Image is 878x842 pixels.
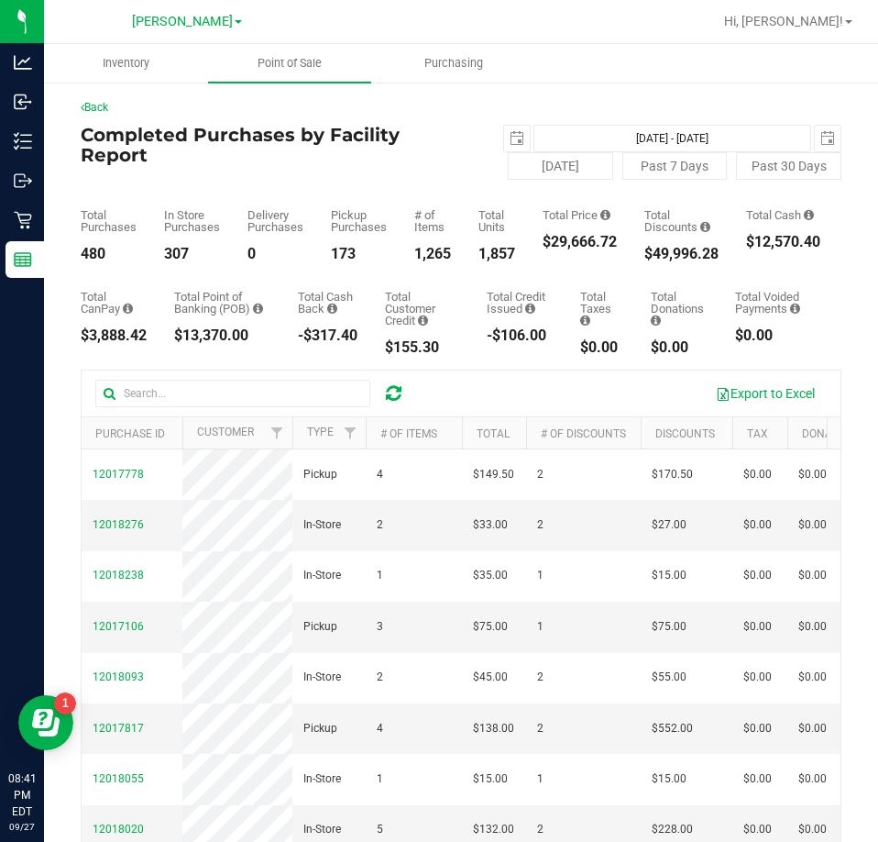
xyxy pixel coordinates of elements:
[798,720,827,737] span: $0.00
[377,466,383,483] span: 4
[81,125,461,165] h4: Completed Purchases by Facility Report
[724,14,843,28] span: Hi, [PERSON_NAME]!
[802,427,856,440] a: Donation
[247,209,303,233] div: Delivery Purchases
[537,567,543,584] span: 1
[543,209,617,221] div: Total Price
[81,247,137,261] div: 480
[377,821,383,838] span: 5
[473,669,508,686] span: $45.00
[580,291,623,327] div: Total Taxes
[54,692,76,715] iframe: Resource center unread badge
[473,516,508,534] span: $33.00
[743,720,772,737] span: $0.00
[487,291,553,315] div: Total Credit Issued
[652,720,693,737] span: $552.00
[14,250,32,269] inline-svg: Reports
[644,247,719,261] div: $49,996.28
[644,209,719,233] div: Total Discounts
[331,247,387,261] div: 173
[95,427,165,440] a: Purchase ID
[385,291,459,327] div: Total Customer Credit
[93,620,144,633] span: 12017106
[743,516,772,534] span: $0.00
[541,427,626,440] a: # of Discounts
[262,417,292,449] a: Filter
[473,618,508,636] span: $75.00
[537,720,543,737] span: 2
[371,44,535,83] a: Purchasing
[377,720,383,737] span: 4
[790,303,800,315] i: Sum of all voided payment transaction amounts, excluding tips and transaction fees, for all purch...
[735,328,814,343] div: $0.00
[537,821,543,838] span: 2
[44,44,208,83] a: Inventory
[81,328,147,343] div: $3,888.42
[600,209,610,221] i: Sum of the total prices of all purchases in the date range.
[380,427,437,440] a: # of Items
[652,770,686,788] span: $15.00
[537,770,543,788] span: 1
[95,380,370,407] input: Search...
[746,209,820,221] div: Total Cash
[377,669,383,686] span: 2
[580,315,590,327] i: Sum of the total taxes for all purchases in the date range.
[473,770,508,788] span: $15.00
[487,328,553,343] div: -$106.00
[473,466,514,483] span: $149.50
[8,770,36,820] p: 08:41 PM EDT
[414,247,451,261] div: 1,265
[652,618,686,636] span: $75.00
[303,567,341,584] span: In-Store
[537,669,543,686] span: 2
[735,291,814,315] div: Total Voided Payments
[303,720,337,737] span: Pickup
[743,618,772,636] span: $0.00
[655,427,715,440] a: Discounts
[746,235,820,249] div: $12,570.40
[81,209,137,233] div: Total Purchases
[164,209,220,233] div: In Store Purchases
[78,55,174,72] span: Inventory
[504,126,530,151] span: select
[377,567,383,584] span: 1
[747,427,768,440] a: Tax
[303,821,341,838] span: In-Store
[298,291,357,315] div: Total Cash Back
[93,722,144,735] span: 12017817
[307,426,334,438] a: Type
[197,426,254,438] a: Customer
[93,518,144,531] span: 12018276
[651,315,661,327] i: Sum of all round-up-to-next-dollar total price adjustments for all purchases in the date range.
[580,340,623,355] div: $0.00
[418,315,428,327] i: Sum of the successful, non-voided payments using account credit for all purchases in the date range.
[652,516,686,534] span: $27.00
[543,235,617,249] div: $29,666.72
[473,567,508,584] span: $35.00
[478,209,515,233] div: Total Units
[8,820,36,834] p: 09/27
[508,152,613,180] button: [DATE]
[798,567,827,584] span: $0.00
[93,468,144,481] span: 12017778
[14,211,32,229] inline-svg: Retail
[377,770,383,788] span: 1
[335,417,366,449] a: Filter
[798,669,827,686] span: $0.00
[14,172,32,190] inline-svg: Outbound
[477,427,510,440] a: Total
[81,291,147,315] div: Total CanPay
[537,466,543,483] span: 2
[743,567,772,584] span: $0.00
[303,770,341,788] span: In-Store
[233,55,346,72] span: Point of Sale
[798,618,827,636] span: $0.00
[385,340,459,355] div: $155.30
[478,247,515,261] div: 1,857
[81,101,108,114] a: Back
[93,823,144,836] span: 12018020
[622,152,728,180] button: Past 7 Days
[700,221,710,233] i: Sum of the discount values applied to the all purchases in the date range.
[652,466,693,483] span: $170.50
